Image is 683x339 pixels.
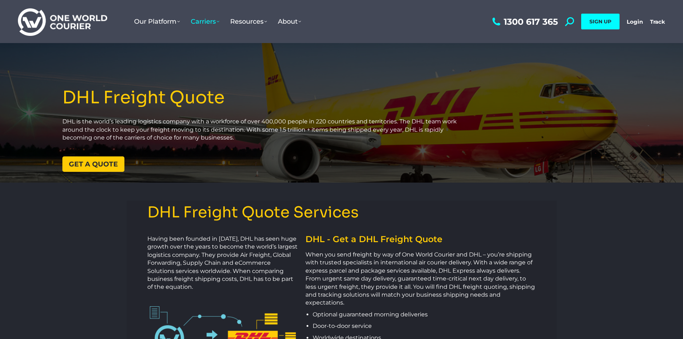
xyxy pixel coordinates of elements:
[650,18,665,25] a: Track
[185,10,225,33] a: Carriers
[272,10,307,33] a: About
[225,10,272,33] a: Resources
[313,311,535,319] p: Optional guaranteed morning deliveries
[305,235,535,244] h2: DHL - Get a DHL Freight Quote
[581,14,620,29] a: SIGN UP
[305,251,535,307] p: When you send freight by way of One World Courier and DHL – you’re shipping with trusted speciali...
[62,88,468,107] h1: DHL Freight Quote
[147,204,536,221] h3: DHL Freight Quote Services
[589,18,611,25] span: SIGN UP
[313,322,535,330] p: Door-to-door service
[62,156,124,172] a: Get a quote
[134,18,180,25] span: Our Platform
[18,7,107,36] img: One World Courier
[129,10,185,33] a: Our Platform
[62,118,468,142] p: DHL is the world’s leading logistics company with a workforce of over 400,000 people in 220 count...
[230,18,267,25] span: Resources
[147,235,299,291] p: Having been founded in [DATE], DHL has seen huge growth over the years to become the world’s larg...
[627,18,643,25] a: Login
[490,17,558,26] a: 1300 617 365
[191,18,219,25] span: Carriers
[69,161,118,168] span: Get a quote
[278,18,301,25] span: About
